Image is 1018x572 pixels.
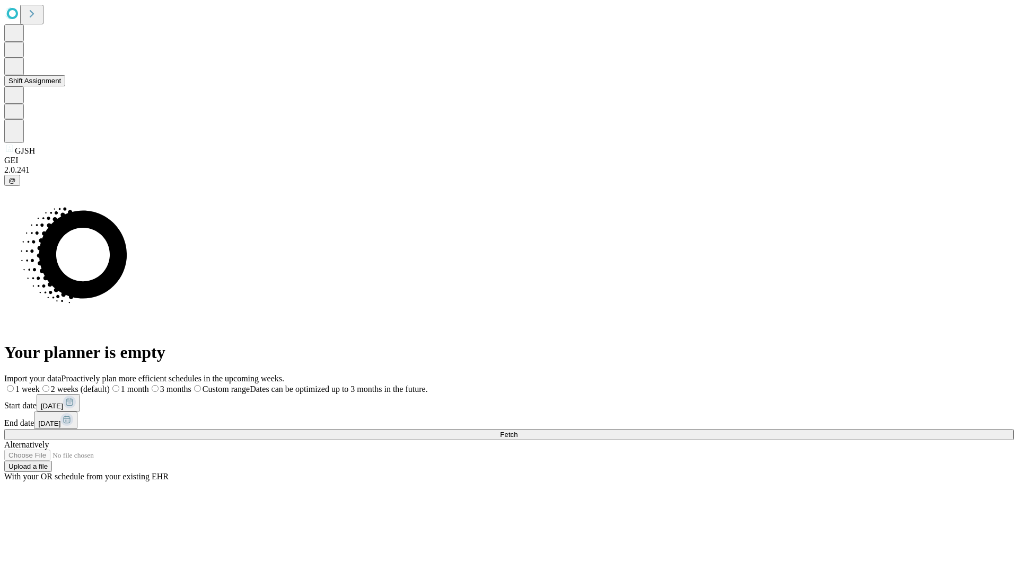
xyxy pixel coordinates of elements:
[37,394,80,412] button: [DATE]
[4,472,169,481] span: With your OR schedule from your existing EHR
[34,412,77,429] button: [DATE]
[4,461,52,472] button: Upload a file
[500,431,517,439] span: Fetch
[8,176,16,184] span: @
[4,343,1014,362] h1: Your planner is empty
[7,385,14,392] input: 1 week
[112,385,119,392] input: 1 month
[203,385,250,394] span: Custom range
[4,429,1014,440] button: Fetch
[4,394,1014,412] div: Start date
[4,175,20,186] button: @
[42,385,49,392] input: 2 weeks (default)
[51,385,110,394] span: 2 weeks (default)
[4,156,1014,165] div: GEI
[4,75,65,86] button: Shift Assignment
[41,402,63,410] span: [DATE]
[4,412,1014,429] div: End date
[250,385,427,394] span: Dates can be optimized up to 3 months in the future.
[15,146,35,155] span: GJSH
[160,385,191,394] span: 3 months
[4,440,49,449] span: Alternatively
[62,374,284,383] span: Proactively plan more efficient schedules in the upcoming weeks.
[152,385,159,392] input: 3 months
[4,165,1014,175] div: 2.0.241
[194,385,201,392] input: Custom rangeDates can be optimized up to 3 months in the future.
[121,385,149,394] span: 1 month
[15,385,40,394] span: 1 week
[38,419,60,427] span: [DATE]
[4,374,62,383] span: Import your data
